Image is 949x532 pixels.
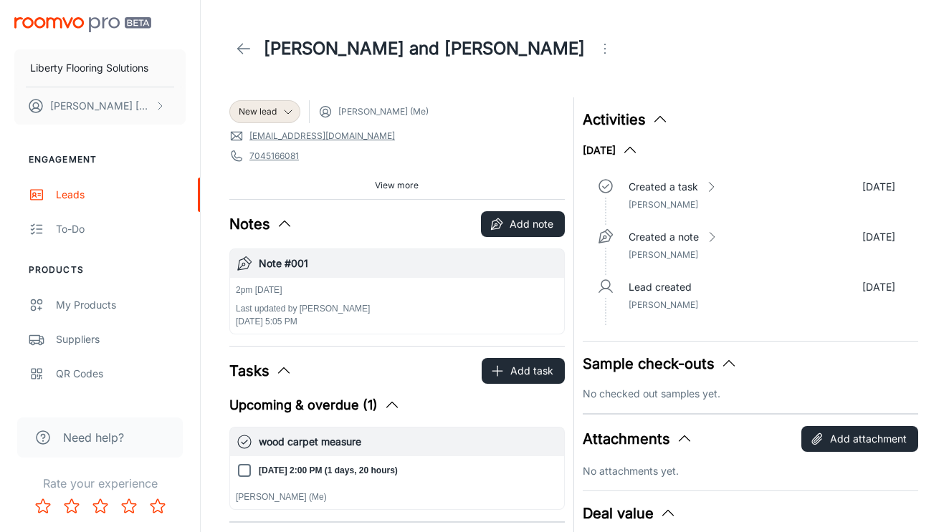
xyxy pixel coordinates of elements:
[375,179,419,192] span: View more
[29,492,57,521] button: Rate 1 star
[264,36,585,62] h1: [PERSON_NAME] and [PERSON_NAME]
[369,175,424,196] button: View more
[57,492,86,521] button: Rate 2 star
[259,464,398,477] p: [DATE] 2:00 PM (1 days, 20 hours)
[583,142,639,159] button: [DATE]
[862,229,895,245] p: [DATE]
[56,297,186,313] div: My Products
[482,358,565,384] button: Add task
[229,213,293,235] button: Notes
[583,386,918,402] p: No checked out samples yet.
[629,179,698,195] p: Created a task
[259,434,558,450] h6: wood carpet measure
[338,105,429,118] span: [PERSON_NAME] (Me)
[236,315,370,328] p: [DATE] 5:05 PM
[583,428,693,450] button: Attachments
[583,503,677,524] button: Deal value
[14,49,186,87] button: Liberty Flooring Solutions
[30,60,148,76] p: Liberty Flooring Solutions
[862,279,895,295] p: [DATE]
[236,302,370,315] p: Last updated by [PERSON_NAME]
[259,256,558,271] h6: Note #001
[86,492,115,521] button: Rate 3 star
[629,229,699,245] p: Created a note
[230,249,564,334] button: Note #0012pm [DATE]Last updated by [PERSON_NAME][DATE] 5:05 PM
[583,109,669,130] button: Activities
[239,105,277,118] span: New lead
[249,130,395,142] a: [EMAIL_ADDRESS][DOMAIN_NAME]
[50,98,151,114] p: [PERSON_NAME] [PERSON_NAME]
[14,17,151,32] img: Roomvo PRO Beta
[629,279,692,295] p: Lead created
[236,284,370,296] p: 2pm [DATE]
[229,360,292,382] button: Tasks
[230,427,564,509] button: wood carpet measure[DATE] 2:00 PM (1 days, 20 hours)[PERSON_NAME] (Me)
[249,150,299,163] a: 7045166081
[229,395,401,415] button: Upcoming & overdue (1)
[236,490,558,503] p: [PERSON_NAME] (Me)
[56,187,186,203] div: Leads
[14,87,186,125] button: [PERSON_NAME] [PERSON_NAME]
[143,492,172,521] button: Rate 5 star
[583,353,738,374] button: Sample check-outs
[801,426,918,452] button: Add attachment
[629,299,698,310] span: [PERSON_NAME]
[583,463,918,479] p: No attachments yet.
[591,34,619,63] button: Open menu
[56,221,186,237] div: To-do
[862,179,895,195] p: [DATE]
[481,211,565,237] button: Add note
[63,429,124,446] span: Need help?
[115,492,143,521] button: Rate 4 star
[56,366,186,382] div: QR Codes
[56,332,186,347] div: Suppliers
[11,475,189,492] p: Rate your experience
[629,249,698,260] span: [PERSON_NAME]
[229,100,300,123] div: New lead
[629,199,698,210] span: [PERSON_NAME]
